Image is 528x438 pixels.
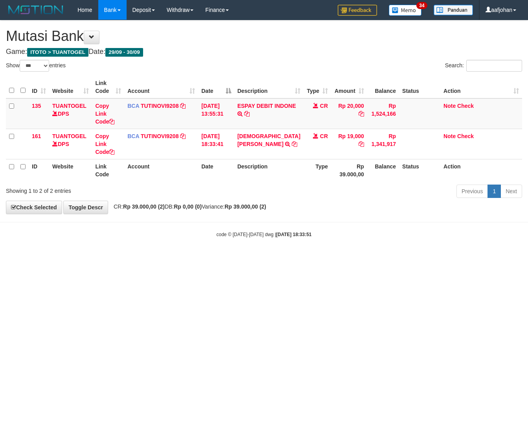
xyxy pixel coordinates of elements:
th: ID [29,159,49,181]
a: TUANTOGEL [52,103,86,109]
th: Type: activate to sort column ascending [304,76,331,98]
a: Copy MUHAMMAD RAF to clipboard [292,141,297,147]
th: Website [49,159,92,181]
span: 161 [32,133,41,139]
span: CR [320,133,328,139]
a: Check Selected [6,201,62,214]
a: Copy Rp 20,000 to clipboard [359,111,364,117]
th: Balance [367,159,399,181]
th: Account: activate to sort column ascending [124,76,198,98]
a: Previous [456,185,488,198]
strong: Rp 0,00 (0) [174,203,202,210]
a: Copy Link Code [95,133,114,155]
th: Action: activate to sort column ascending [440,76,522,98]
span: BCA [127,103,139,109]
span: 34 [416,2,427,9]
span: CR [320,103,328,109]
th: Amount: activate to sort column ascending [331,76,367,98]
th: Date: activate to sort column descending [198,76,234,98]
a: Copy Link Code [95,103,114,125]
th: Status [399,159,440,181]
td: [DATE] 13:55:31 [198,98,234,129]
a: TUTINOVI9208 [141,103,178,109]
input: Search: [466,60,522,72]
a: Check [457,103,474,109]
a: ESPAY DEBIT INDONE [237,103,296,109]
a: TUANTOGEL [52,133,86,139]
a: 1 [488,185,501,198]
td: DPS [49,98,92,129]
img: panduan.png [434,5,473,15]
strong: [DATE] 18:33:51 [276,232,311,237]
th: Website: activate to sort column ascending [49,76,92,98]
th: Link Code [92,159,124,181]
a: Copy Rp 19,000 to clipboard [359,141,364,147]
td: Rp 20,000 [331,98,367,129]
a: Check [457,133,474,139]
a: Toggle Descr [63,201,108,214]
span: BCA [127,133,139,139]
th: Account [124,159,198,181]
span: ITOTO > TUANTOGEL [27,48,88,57]
h1: Mutasi Bank [6,28,522,44]
td: Rp 19,000 [331,129,367,159]
th: Action [440,159,522,181]
a: [DEMOGRAPHIC_DATA][PERSON_NAME] [237,133,300,147]
td: Rp 1,341,917 [367,129,399,159]
label: Search: [445,60,522,72]
img: Button%20Memo.svg [389,5,422,16]
a: Next [500,185,522,198]
strong: Rp 39.000,00 (2) [224,203,266,210]
a: Copy TUTINOVI9208 to clipboard [180,133,186,139]
td: [DATE] 18:33:41 [198,129,234,159]
th: Rp 39.000,00 [331,159,367,181]
a: Note [443,133,456,139]
th: Balance [367,76,399,98]
img: Feedback.jpg [338,5,377,16]
a: Copy ESPAY DEBIT INDONE to clipboard [244,111,250,117]
a: Note [443,103,456,109]
h4: Game: Date: [6,48,522,56]
th: Description [234,159,304,181]
label: Show entries [6,60,66,72]
th: Link Code: activate to sort column ascending [92,76,124,98]
span: 29/09 - 30/09 [105,48,143,57]
select: Showentries [20,60,49,72]
th: ID: activate to sort column ascending [29,76,49,98]
th: Status [399,76,440,98]
div: Showing 1 to 2 of 2 entries [6,184,214,195]
img: MOTION_logo.png [6,4,66,16]
span: CR: DB: Variance: [110,203,266,210]
a: Copy TUTINOVI9208 to clipboard [180,103,186,109]
small: code © [DATE]-[DATE] dwg | [217,232,312,237]
th: Date [198,159,234,181]
th: Description: activate to sort column ascending [234,76,304,98]
a: TUTINOVI9208 [141,133,178,139]
td: Rp 1,524,166 [367,98,399,129]
th: Type [304,159,331,181]
span: 135 [32,103,41,109]
strong: Rp 39.000,00 (2) [123,203,165,210]
td: DPS [49,129,92,159]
